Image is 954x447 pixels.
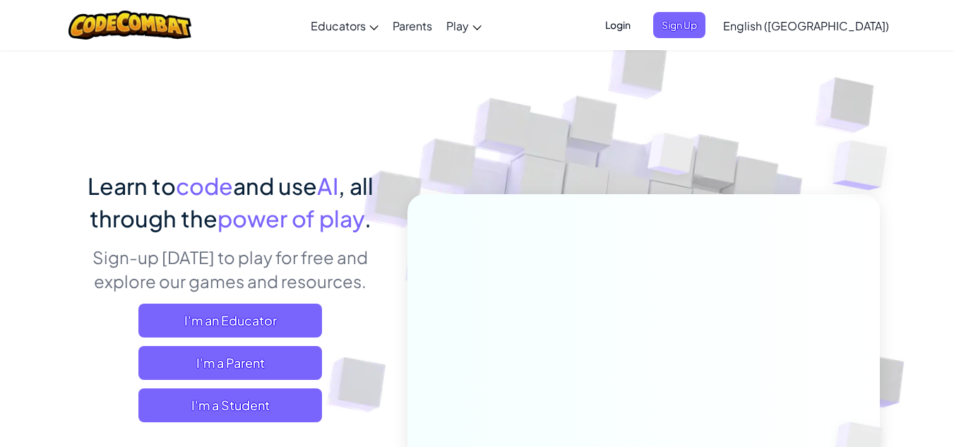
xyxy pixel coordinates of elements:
[653,12,705,38] button: Sign Up
[804,106,926,225] img: Overlap cubes
[138,388,322,422] button: I'm a Student
[311,18,366,33] span: Educators
[233,172,317,200] span: and use
[621,105,722,210] img: Overlap cubes
[75,245,386,293] p: Sign-up [DATE] to play for free and explore our games and resources.
[364,204,371,232] span: .
[386,6,439,44] a: Parents
[217,204,364,232] span: power of play
[304,6,386,44] a: Educators
[68,11,192,40] img: CodeCombat logo
[446,18,469,33] span: Play
[317,172,338,200] span: AI
[176,172,233,200] span: code
[138,346,322,380] a: I'm a Parent
[597,12,639,38] button: Login
[723,18,889,33] span: English ([GEOGRAPHIC_DATA])
[88,172,176,200] span: Learn to
[138,304,322,338] a: I'm an Educator
[439,6,489,44] a: Play
[716,6,896,44] a: English ([GEOGRAPHIC_DATA])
